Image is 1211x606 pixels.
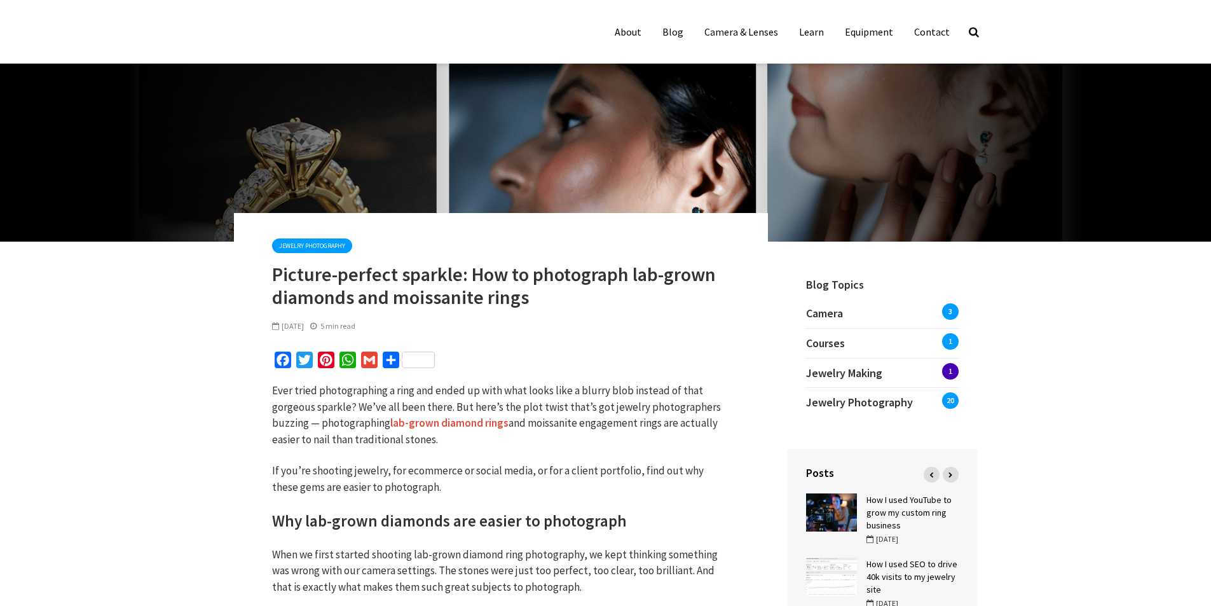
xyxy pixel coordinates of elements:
div: 5 min read [310,320,355,332]
h1: Picture-perfect sparkle: How to photograph lab-grown diamonds and moissanite rings [272,263,730,308]
h2: Why lab-grown diamonds are easier to photograph [272,511,730,532]
a: Learn [790,19,833,45]
a: WhatsApp [337,352,359,373]
span: Jewelry Making [806,366,882,380]
p: If you’re shooting jewelry, for ecommerce or social media, or for a client portfolio, find out wh... [272,463,730,495]
a: lab-grown diamond rings [390,416,509,430]
h4: Posts [806,465,959,481]
a: Facebook [272,352,294,373]
span: 20 [942,392,959,409]
span: Courses [806,336,845,350]
a: Camera3 [806,305,959,328]
a: Courses1 [806,329,959,358]
a: Blog [653,19,693,45]
a: About [605,19,651,45]
span: 1 [942,333,959,350]
span: Camera [806,306,843,320]
a: Share [380,352,437,373]
p: When we first started shooting lab-grown diamond ring photography, we kept thinking something was... [272,547,730,596]
a: Jewelry Photography [272,238,352,253]
a: Twitter [294,352,315,373]
span: 3 [942,303,959,320]
a: Jewelry Making1 [806,359,959,388]
a: Camera & Lenses [695,19,788,45]
p: Ever tried photographing a ring and ended up with what looks like a blurry blob instead of that g... [272,383,730,448]
span: [DATE] [272,321,304,331]
a: Jewelry Photography20 [806,388,959,417]
a: Gmail [359,352,380,373]
span: 1 [942,363,959,380]
a: Equipment [835,19,903,45]
a: How I used YouTube to grow my custom ring business [866,494,952,531]
span: Jewelry Photography [806,395,913,410]
span: [DATE] [866,534,898,544]
a: How I used SEO to drive 40k visits to my jewelry site [866,558,957,595]
a: Pinterest [315,352,337,373]
h4: Blog Topics [787,261,978,293]
a: Contact [905,19,959,45]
